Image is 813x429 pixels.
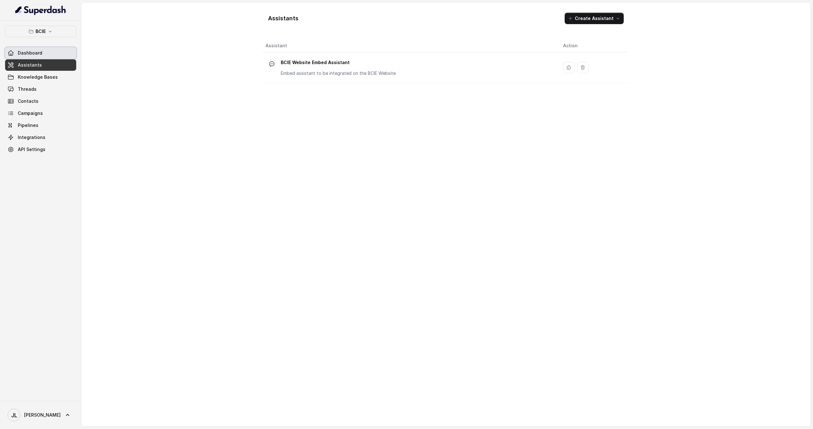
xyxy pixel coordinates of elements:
[565,13,624,24] button: Create Assistant
[18,50,42,56] span: Dashboard
[18,62,42,68] span: Assistants
[11,412,17,419] text: JL
[281,57,396,68] p: BCIE Website Embed Assistant
[18,134,45,141] span: Integrations
[5,47,76,59] a: Dashboard
[5,144,76,155] a: API Settings
[5,120,76,131] a: Pipelines
[15,5,66,15] img: light.svg
[558,39,629,52] th: Action
[5,59,76,71] a: Assistants
[18,74,58,80] span: Knowledge Bases
[5,71,76,83] a: Knowledge Bases
[18,146,45,153] span: API Settings
[18,110,43,116] span: Campaigns
[5,26,76,37] button: BCIE
[5,108,76,119] a: Campaigns
[5,406,76,424] a: [PERSON_NAME]
[5,132,76,143] a: Integrations
[36,28,46,35] p: BCIE
[281,70,396,76] p: Embed assistant to be integrated on the BCIE Website
[268,13,299,23] h1: Assistants
[24,412,61,418] span: [PERSON_NAME]
[5,83,76,95] a: Threads
[18,98,38,104] span: Contacts
[18,86,37,92] span: Threads
[18,122,38,129] span: Pipelines
[263,39,558,52] th: Assistant
[5,96,76,107] a: Contacts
